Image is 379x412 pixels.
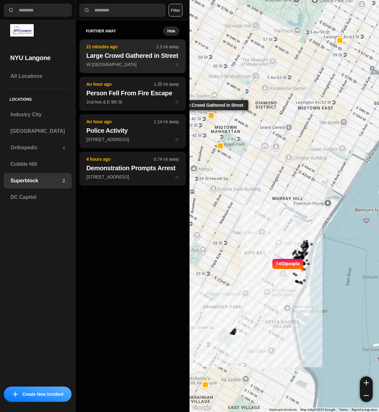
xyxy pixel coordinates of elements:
a: An hour ago1.14 mi awayPolice Activity[STREET_ADDRESS]star [79,137,186,142]
span: star [175,62,179,67]
a: Open this area in Google Maps (opens a new window) [191,404,212,412]
h2: Police Activity [86,126,179,135]
button: zoom-in [360,376,373,389]
a: Industry City [4,107,72,122]
p: 1.3 mi away [156,44,179,50]
h3: Superblock [10,177,63,185]
span: star [175,99,179,105]
a: 4 hours ago0.74 mi awayDemonstration Prompts Arrest[STREET_ADDRESS]star [79,174,186,179]
p: 4 [63,145,65,151]
h5: Locations [4,89,72,107]
p: Create New Incident [22,391,63,397]
h2: Large Crowd Gathered in Street [86,51,179,60]
button: Keyboard shortcuts [269,408,297,412]
h3: DC Capitol [10,193,65,201]
p: 1.14 mi away [154,118,179,125]
button: Hide [163,27,179,36]
img: zoom-in [364,380,369,385]
button: iconCreate New Incident [4,387,72,402]
a: Superblock2 [4,173,72,188]
img: Google [191,404,212,412]
img: zoom-out [364,393,369,398]
img: icon [13,392,18,397]
button: Filter [169,4,183,17]
span: star [175,137,179,142]
button: Large Crowd Gathered in Street [208,112,215,119]
a: 21 minutes ago1.3 mi awayLarge Crowd Gathered in StreetW [GEOGRAPHIC_DATA]star [79,62,186,67]
span: Map data ©2025 Google [300,408,335,411]
img: search [84,7,90,13]
h5: further away [86,29,163,34]
h3: [GEOGRAPHIC_DATA] [10,127,65,135]
p: 4 hours ago [86,156,154,162]
h3: Cobble Hill [10,160,65,168]
a: Report a map error [352,408,377,411]
h2: Demonstration Prompts Arrest [86,164,179,172]
p: 21 minutes ago [86,44,156,50]
button: 4 hours ago0.74 mi awayDemonstration Prompts Arrest[STREET_ADDRESS]star [79,152,186,186]
a: [GEOGRAPHIC_DATA] [4,124,72,139]
h3: Orthopedic [10,144,63,152]
p: 1.35 mi away [154,81,179,87]
span: star [175,174,179,179]
h3: All Locations [10,72,65,80]
img: search [8,7,14,13]
img: logo [10,24,34,37]
button: An hour ago1.35 mi awayPerson Fell From Fire Escape2nd Ave & E 9th Ststar [79,77,186,111]
button: 21 minutes ago1.3 mi awayLarge Crowd Gathered in StreetW [GEOGRAPHIC_DATA]star [79,39,186,73]
p: W [GEOGRAPHIC_DATA] [86,61,179,68]
p: 1453 people [276,260,300,274]
p: [STREET_ADDRESS] [86,136,179,143]
a: DC Capitol [4,190,72,205]
button: An hour ago1.14 mi awayPolice Activity[STREET_ADDRESS]star [79,114,186,148]
p: 0.74 mi away [154,156,179,162]
p: [STREET_ADDRESS] [86,174,179,180]
p: An hour ago [86,118,154,125]
h2: Person Fell From Fire Escape [86,89,179,98]
button: zoom-out [360,389,373,402]
a: An hour ago1.35 mi awayPerson Fell From Fire Escape2nd Ave & E 9th Ststar [79,99,186,105]
p: 2nd Ave & E 9th St [86,99,179,105]
p: 2 [63,178,65,184]
div: Large Crowd Gathered in Street [174,100,248,110]
img: notch [300,258,304,272]
a: Terms (opens in new tab) [339,408,348,411]
a: Orthopedic4 [4,140,72,155]
small: Hide [167,29,175,34]
h3: Industry City [10,111,65,118]
a: All Locations [4,69,72,84]
a: Cobble Hill [4,157,72,172]
h2: NYU Langone [10,53,65,62]
p: An hour ago [86,81,154,87]
img: notch [271,258,276,272]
